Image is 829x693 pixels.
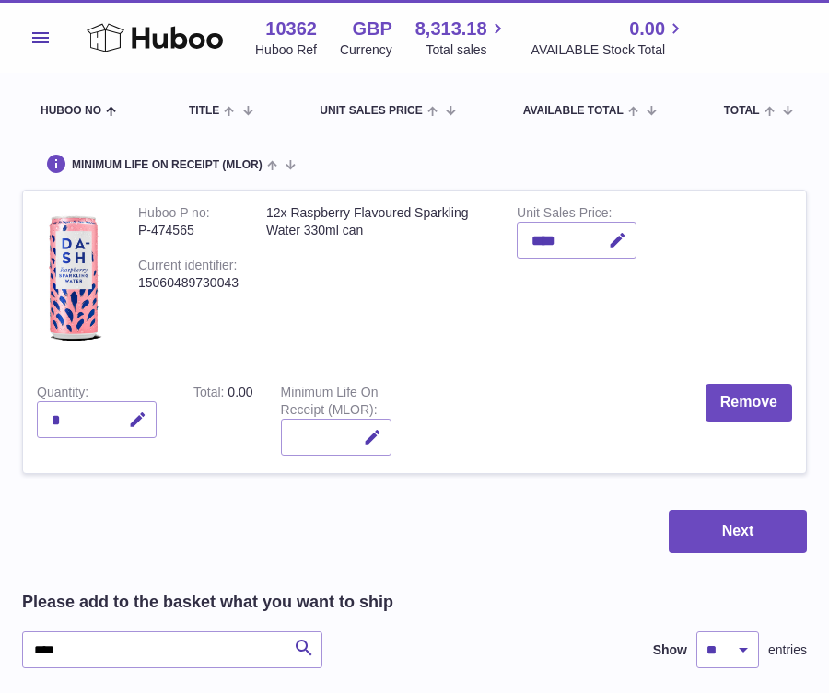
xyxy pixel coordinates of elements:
[265,17,317,41] strong: 10362
[523,105,624,117] span: AVAILABLE Total
[138,222,239,239] div: P-474565
[138,274,239,292] div: 15060489730043
[193,385,228,404] label: Total
[768,641,807,659] span: entries
[138,205,210,225] div: Huboo P no
[252,191,503,370] td: 12x Raspberry Flavoured Sparkling Water 330ml can
[189,105,219,117] span: Title
[37,204,111,352] img: 12x Raspberry Flavoured Sparkling Water 330ml can
[281,385,379,422] label: Minimum Life On Receipt (MLOR)
[72,159,263,171] span: Minimum Life On Receipt (MLOR)
[255,41,317,59] div: Huboo Ref
[517,205,612,225] label: Unit Sales Price
[320,105,422,117] span: Unit Sales Price
[22,591,393,613] h2: Please add to the basket what you want to ship
[706,384,792,422] button: Remove
[415,17,487,41] span: 8,313.18
[531,41,687,59] span: AVAILABLE Stock Total
[531,17,687,59] a: 0.00 AVAILABLE Stock Total
[629,17,665,41] span: 0.00
[724,105,760,117] span: Total
[228,385,252,399] span: 0.00
[37,385,88,404] label: Quantity
[653,641,687,659] label: Show
[340,41,392,59] div: Currency
[415,17,508,59] a: 8,313.18 Total sales
[41,105,101,117] span: Huboo no
[426,41,508,59] span: Total sales
[352,17,391,41] strong: GBP
[669,510,807,553] button: Next
[138,258,237,277] div: Current identifier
